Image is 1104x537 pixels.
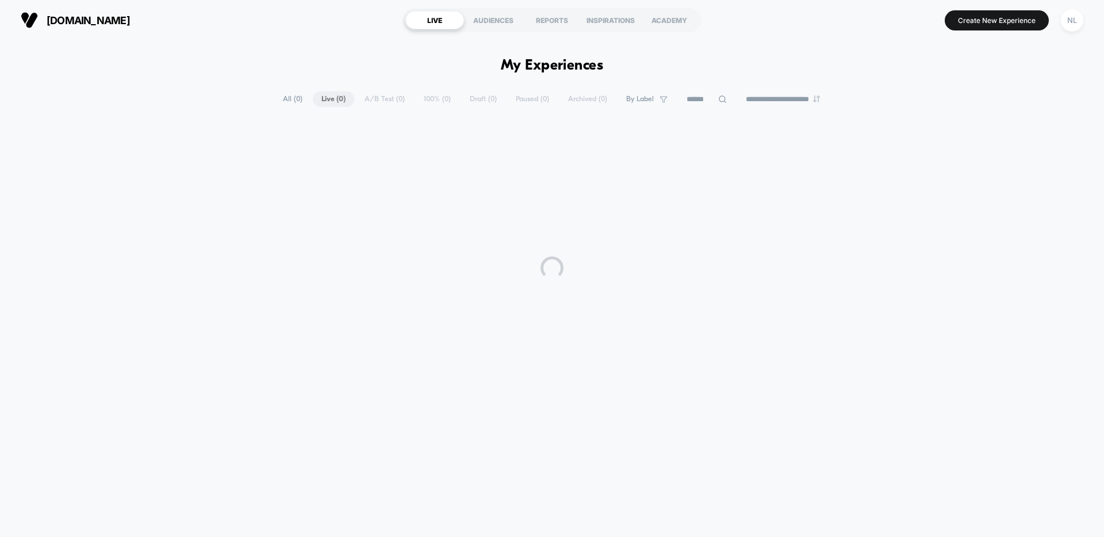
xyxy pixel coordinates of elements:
[501,57,604,74] h1: My Experiences
[1061,9,1083,32] div: NL
[813,95,820,102] img: end
[274,91,311,107] span: All ( 0 )
[21,11,38,29] img: Visually logo
[945,10,1049,30] button: Create New Experience
[626,95,654,103] span: By Label
[581,11,640,29] div: INSPIRATIONS
[1057,9,1087,32] button: NL
[47,14,130,26] span: [DOMAIN_NAME]
[523,11,581,29] div: REPORTS
[640,11,699,29] div: ACADEMY
[405,11,464,29] div: LIVE
[464,11,523,29] div: AUDIENCES
[17,11,133,29] button: [DOMAIN_NAME]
